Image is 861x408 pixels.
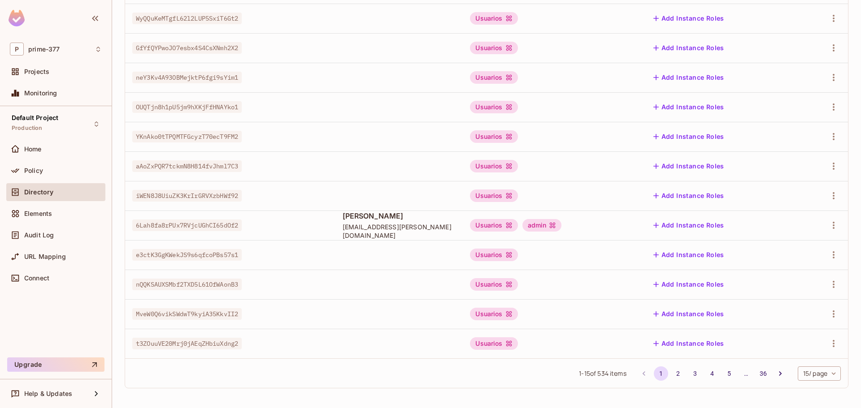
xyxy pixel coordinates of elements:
[705,366,719,381] button: Go to page 4
[24,146,42,153] span: Home
[132,131,242,142] span: YKnAko0tTPQMTFGcyzT70ecT9FM2
[470,42,517,54] div: Usuarios
[671,366,685,381] button: Go to page 2
[579,369,626,378] span: 1 - 15 of 534 items
[132,249,242,261] span: e3ctK3GgKWekJS9s6qfcoPBs57s1
[132,13,242,24] span: WyQQuKeMTgfL62l2LUP5SxiT6Gt2
[650,11,728,26] button: Add Instance Roles
[7,357,104,372] button: Upgrade
[343,223,456,240] span: [EMAIL_ADDRESS][PERSON_NAME][DOMAIN_NAME]
[798,366,841,381] div: 15 / page
[635,366,789,381] nav: pagination navigation
[470,160,517,172] div: Usuarios
[470,101,517,113] div: Usuarios
[12,114,58,121] span: Default Project
[470,337,517,350] div: Usuarios
[470,278,517,291] div: Usuarios
[24,90,57,97] span: Monitoring
[24,275,49,282] span: Connect
[132,190,242,202] span: iWEN8J8UiuZK3KrIrGRVXzbHWf92
[132,101,242,113] span: OUQTjn8h1pU5jm9hXKjFfHNAYko1
[650,218,728,232] button: Add Instance Roles
[24,189,53,196] span: Directory
[24,68,49,75] span: Projects
[10,43,24,56] span: P
[132,279,242,290] span: nQQKSAUXSMbf2TXD5L61OfWAonB3
[650,277,728,292] button: Add Instance Roles
[470,249,517,261] div: Usuarios
[650,248,728,262] button: Add Instance Roles
[12,125,43,132] span: Production
[470,219,517,232] div: Usuarios
[739,369,753,378] div: …
[650,159,728,173] button: Add Instance Roles
[132,308,242,320] span: MveW0Q6vikSWdwT9kyiA35KkvII2
[343,211,456,221] span: [PERSON_NAME]
[650,100,728,114] button: Add Instance Roles
[654,366,668,381] button: page 1
[132,219,242,231] span: 6Lah8fa8rPUx7RVjcUGhCI65dOf2
[132,72,242,83] span: neY3Kv4A93OBMejktP6fgi9sYim1
[470,189,517,202] div: Usuarios
[24,232,54,239] span: Audit Log
[650,129,728,144] button: Add Instance Roles
[24,210,52,217] span: Elements
[470,12,517,25] div: Usuarios
[28,46,60,53] span: Workspace: prime-377
[470,130,517,143] div: Usuarios
[132,338,242,349] span: t3ZOuuVE20Mrj0jAEqZHbiuXdng2
[24,253,66,260] span: URL Mapping
[650,336,728,351] button: Add Instance Roles
[773,366,787,381] button: Go to next page
[24,390,72,397] span: Help & Updates
[470,308,517,320] div: Usuarios
[24,167,43,174] span: Policy
[756,366,770,381] button: Go to page 36
[722,366,736,381] button: Go to page 5
[470,71,517,84] div: Usuarios
[9,10,25,26] img: SReyMgAAAABJRU5ErkJggg==
[132,42,242,54] span: GfYfQYPwoJO7esbx4S4CsXNmh2X2
[650,307,728,321] button: Add Instance Roles
[688,366,702,381] button: Go to page 3
[650,41,728,55] button: Add Instance Roles
[650,70,728,85] button: Add Instance Roles
[522,219,562,232] div: admin
[132,160,242,172] span: aAoZxPQR7tckmN8H814fvJhml7C3
[650,189,728,203] button: Add Instance Roles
